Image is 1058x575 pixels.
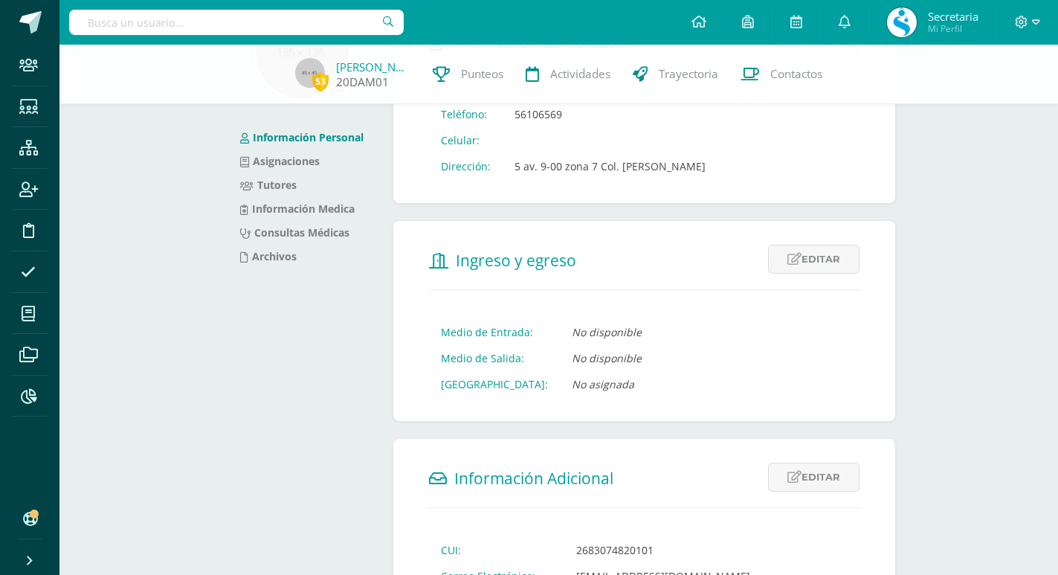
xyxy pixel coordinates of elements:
[572,351,642,365] i: No disponible
[429,127,503,153] td: Celular:
[295,58,325,88] img: 45x45
[503,153,717,179] td: 5 av. 9-00 zona 7 Col. [PERSON_NAME]
[240,225,349,240] a: Consultas Médicas
[454,468,613,489] span: Información Adicional
[240,130,364,144] a: Información Personal
[240,249,297,263] a: Archivos
[456,250,576,271] span: Ingreso y egreso
[429,153,503,179] td: Dirección:
[515,45,622,104] a: Actividades
[928,22,978,35] span: Mi Perfil
[240,202,355,216] a: Información Medica
[429,371,560,397] td: [GEOGRAPHIC_DATA]:
[336,74,389,90] a: 20DAM01
[429,345,560,371] td: Medio de Salida:
[429,319,560,345] td: Medio de Entrada:
[887,7,917,37] img: 7ca4a2cca2c7d0437e787d4b01e06a03.png
[429,537,564,563] td: CUI:
[461,66,503,82] span: Punteos
[240,154,320,168] a: Asignaciones
[729,45,833,104] a: Contactos
[768,245,859,274] a: Editar
[770,66,822,82] span: Contactos
[429,101,503,127] td: Teléfono:
[659,66,718,82] span: Trayectoria
[422,45,515,104] a: Punteos
[622,45,729,104] a: Trayectoria
[240,178,297,192] a: Tutores
[503,101,717,127] td: 56106569
[336,60,410,74] a: [PERSON_NAME][GEOGRAPHIC_DATA]
[550,66,610,82] span: Actividades
[928,9,978,24] span: Secretaria
[69,10,404,35] input: Busca un usuario...
[768,463,859,492] a: Editar
[312,72,329,91] span: 53
[572,325,642,339] i: No disponible
[572,377,634,391] i: No asignada
[564,537,762,563] td: 2683074820101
